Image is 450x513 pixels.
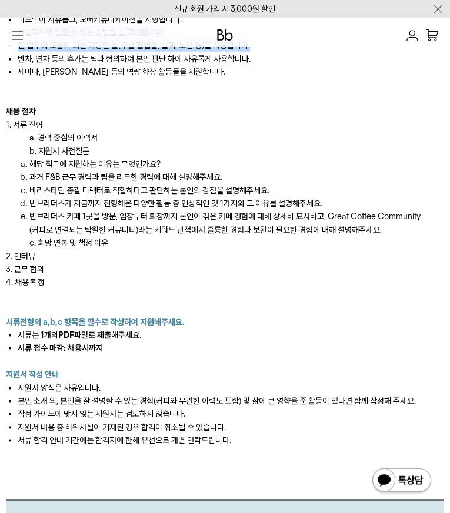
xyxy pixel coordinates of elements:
span: 서류 접수 마감: 채용시까지 [18,343,103,353]
a: 신규 회원 가입 시 3,000원 할인 [175,4,276,14]
img: 로고 [217,29,234,41]
li: 서류는 1개의 해주세요. [18,328,444,341]
b: 채용 절차 [6,106,36,116]
li: 서류 합격 안내 기간에는 합격자에 한해 유선으로 개별 연락드립니다. [18,434,444,447]
p: 1. 서류 전형 [6,118,444,131]
li: 빈브라더스가 지금까지 진행해온 다양한 활동 중 인상적인 것 1가지와 그 이유를 설명해주세요. [29,197,444,210]
li: 세미나, [PERSON_NAME] 등의 역량 향상 활동들을 지원합니다. [18,65,444,78]
p: a. 경력 중심의 이력서 [29,131,444,144]
p: c. 희망 연봉 및 책정 이유 [29,236,444,249]
b: 서류전형의 a,b,c 항목을 필수로 작성하여 지원해주세요. [6,317,185,327]
li: 해당 직무에 지원하는 이유는 무엇인가요? [29,157,444,170]
li: 과거 F&B 근무 경력과 팀을 리드한 경력에 대해 설명해주세요. [29,170,444,183]
li: 반차, 연차 등의 휴가는 팀과 협의하여 본인 판단 하에 자유롭게 사용합니다. [18,52,444,65]
img: 카카오톡 채널 1:1 채팅 버튼 [371,467,432,495]
p: 3. 근무 협의 [6,263,444,276]
p: b. 지원서 사전질문 [29,145,444,157]
span: PDF파일로 제출 [58,330,111,340]
li: 지원서 양식은 자유입니다. [18,381,444,394]
b: 지원서 작성 안내 [6,370,59,379]
li: 바리스타팀 총괄 디렉터로 적합하다고 판단하는 본인의 강점을 설명해주세요. [29,184,444,197]
li: 작성 가이드에 맞지 않는 지원서는 검토하지 않습니다. [18,407,444,420]
p: 2. 인터뷰 [6,250,444,263]
p: 4. 채용 확정 [6,276,444,289]
li: 본인 소개 외, 본인을 잘 설명할 수 있는 경험(커피와 무관한 이력도 포함) 및 삶에 큰 영향을 준 활동이 있다면 함께 작성해 주세요. [18,394,444,407]
li: 지원서 내용 중 허위사실이 기재된 경우 합격이 취소될 수 있습니다. [18,421,444,434]
li: 빈브라더스 카페 1곳을 방문, 입장부터 퇴장까지 본인이 겪은 카페 경험에 대해 상세히 묘사하고, Great Coffee Community (커피로 연결되는 탁월한 커뮤니티)라... [29,210,444,236]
